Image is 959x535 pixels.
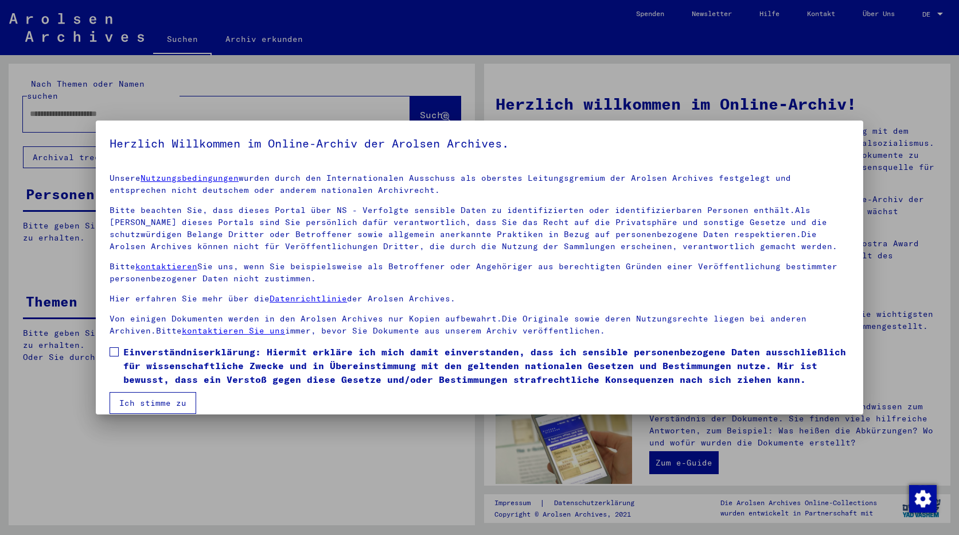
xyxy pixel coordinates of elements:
a: kontaktieren Sie uns [182,325,285,336]
img: Zustimmung ändern [909,485,937,513]
span: Einverständniserklärung: Hiermit erkläre ich mich damit einverstanden, dass ich sensible personen... [123,345,849,386]
h5: Herzlich Willkommen im Online-Archiv der Arolsen Archives. [110,134,849,153]
button: Ich stimme zu [110,392,196,414]
p: Von einigen Dokumenten werden in den Arolsen Archives nur Kopien aufbewahrt.Die Originale sowie d... [110,313,849,337]
p: Bitte beachten Sie, dass dieses Portal über NS - Verfolgte sensible Daten zu identifizierten oder... [110,204,849,253]
p: Hier erfahren Sie mehr über die der Arolsen Archives. [110,293,849,305]
p: Unsere wurden durch den Internationalen Ausschuss als oberstes Leitungsgremium der Arolsen Archiv... [110,172,849,196]
p: Bitte Sie uns, wenn Sie beispielsweise als Betroffener oder Angehöriger aus berechtigten Gründen ... [110,261,849,285]
a: Nutzungsbedingungen [141,173,239,183]
a: Datenrichtlinie [270,293,347,304]
a: kontaktieren [135,261,197,272]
